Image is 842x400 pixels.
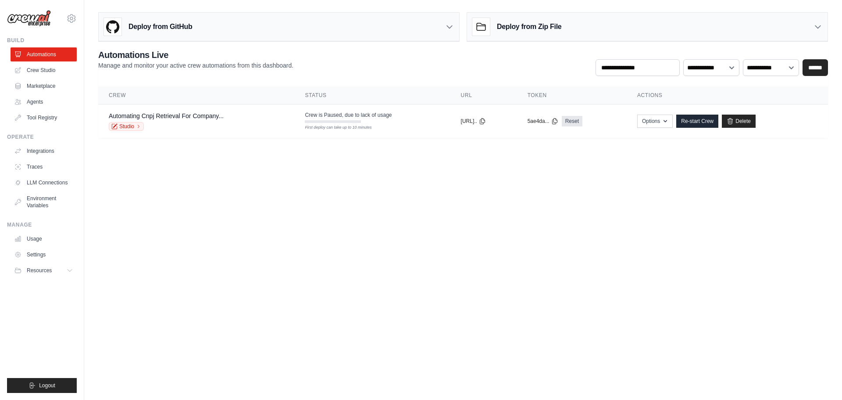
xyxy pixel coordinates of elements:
a: Automations [11,47,77,61]
a: Tool Registry [11,111,77,125]
p: Manage and monitor your active crew automations from this dashboard. [98,61,293,70]
div: Manage [7,221,77,228]
span: Resources [27,267,52,274]
a: Agents [11,95,77,109]
a: Environment Variables [11,191,77,213]
button: Resources [11,263,77,277]
a: Settings [11,248,77,262]
div: Operate [7,133,77,141]
button: Options [637,115,673,128]
th: Crew [98,86,294,105]
img: Logo [7,10,51,27]
a: Crew Studio [11,63,77,77]
div: Build [7,37,77,44]
th: Token [517,86,627,105]
h2: Automations Live [98,49,293,61]
span: Logout [39,382,55,389]
th: Status [294,86,450,105]
a: Delete [722,115,756,128]
button: Logout [7,378,77,393]
a: Usage [11,232,77,246]
a: Re-start Crew [676,115,718,128]
th: URL [450,86,517,105]
img: GitHub Logo [104,18,121,36]
a: Integrations [11,144,77,158]
th: Actions [627,86,828,105]
a: Automating Cnpj Retrieval For Company... [109,112,224,119]
a: Marketplace [11,79,77,93]
a: Reset [562,116,582,126]
span: Crew is Paused, due to lack of usage [305,112,392,119]
h3: Deploy from Zip File [497,22,561,32]
div: First deploy can take up to 10 minutes [305,125,361,131]
a: Traces [11,160,77,174]
a: Studio [109,122,144,131]
button: 5ae4da... [528,118,558,125]
a: LLM Connections [11,176,77,190]
h3: Deploy from GitHub [128,22,192,32]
